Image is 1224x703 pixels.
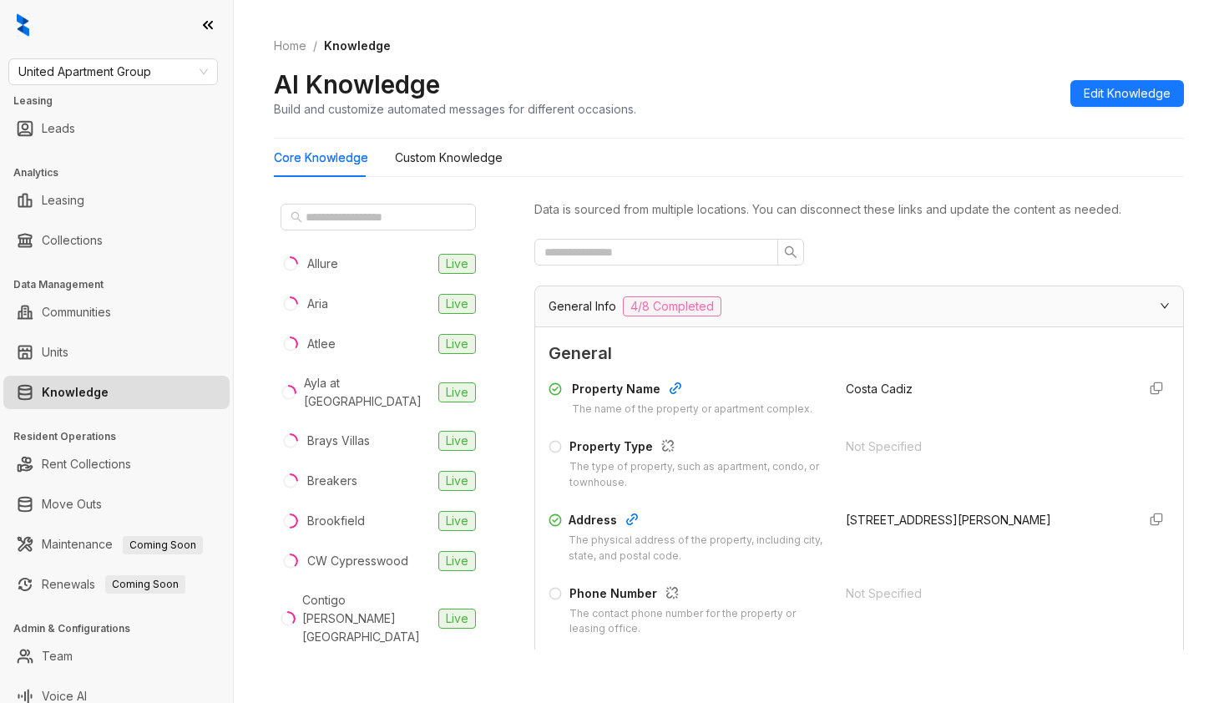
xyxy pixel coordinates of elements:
span: Live [438,294,476,314]
a: Team [42,640,73,673]
div: Breakers [307,472,357,490]
span: Coming Soon [123,536,203,554]
a: Leasing [42,184,84,217]
span: Knowledge [324,38,391,53]
span: Live [438,334,476,354]
div: Not Specified [846,437,1123,456]
div: Property Name [572,380,812,402]
div: Custom Knowledge [395,149,503,167]
span: General Info [549,297,616,316]
li: Renewals [3,568,230,601]
h3: Analytics [13,165,233,180]
span: Live [438,431,476,451]
a: Communities [42,296,111,329]
div: [STREET_ADDRESS][PERSON_NAME] [846,511,1123,529]
div: Brookfield [307,512,365,530]
span: expanded [1160,301,1170,311]
h3: Leasing [13,94,233,109]
span: search [784,245,797,259]
a: Home [271,37,310,55]
div: Core Knowledge [274,149,368,167]
li: / [313,37,317,55]
div: Property Type [569,437,826,459]
a: Rent Collections [42,448,131,481]
li: Communities [3,296,230,329]
h3: Data Management [13,277,233,292]
div: Brays Villas [307,432,370,450]
span: Costa Cadiz [846,382,913,396]
h3: Admin & Configurations [13,621,233,636]
span: Live [438,511,476,531]
li: Move Outs [3,488,230,521]
li: Units [3,336,230,369]
img: logo [17,13,29,37]
div: The contact phone number for the property or leasing office. [569,606,826,638]
div: Allure [307,255,338,273]
span: search [291,211,302,223]
a: Leads [42,112,75,145]
span: United Apartment Group [18,59,208,84]
div: Atlee [307,335,336,353]
a: RenewalsComing Soon [42,568,185,601]
li: Leasing [3,184,230,217]
span: Live [438,254,476,274]
div: Build and customize automated messages for different occasions. [274,100,636,118]
a: Move Outs [42,488,102,521]
li: Knowledge [3,376,230,409]
span: 4/8 Completed [623,296,721,316]
div: Aria [307,295,328,313]
li: Leads [3,112,230,145]
div: The type of property, such as apartment, condo, or townhouse. [569,459,826,491]
div: CW Cypresswood [307,552,408,570]
span: Live [438,551,476,571]
li: Collections [3,224,230,257]
span: Coming Soon [105,575,185,594]
span: Live [438,382,476,402]
h3: Resident Operations [13,429,233,444]
div: Not Specified [846,584,1123,603]
li: Rent Collections [3,448,230,481]
div: Address [569,511,826,533]
div: The physical address of the property, including city, state, and postal code. [569,533,826,564]
a: Collections [42,224,103,257]
a: Knowledge [42,376,109,409]
button: Edit Knowledge [1070,80,1184,107]
a: Units [42,336,68,369]
li: Team [3,640,230,673]
div: Data is sourced from multiple locations. You can disconnect these links and update the content as... [534,200,1184,219]
span: Live [438,609,476,629]
span: General [549,341,1170,367]
span: Live [438,471,476,491]
div: Ayla at [GEOGRAPHIC_DATA] [304,374,432,411]
li: Maintenance [3,528,230,561]
span: Edit Knowledge [1084,84,1171,103]
div: General Info4/8 Completed [535,286,1183,326]
div: The name of the property or apartment complex. [572,402,812,417]
div: Contigo [PERSON_NAME][GEOGRAPHIC_DATA] [302,591,432,646]
div: Phone Number [569,584,826,606]
h2: AI Knowledge [274,68,440,100]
